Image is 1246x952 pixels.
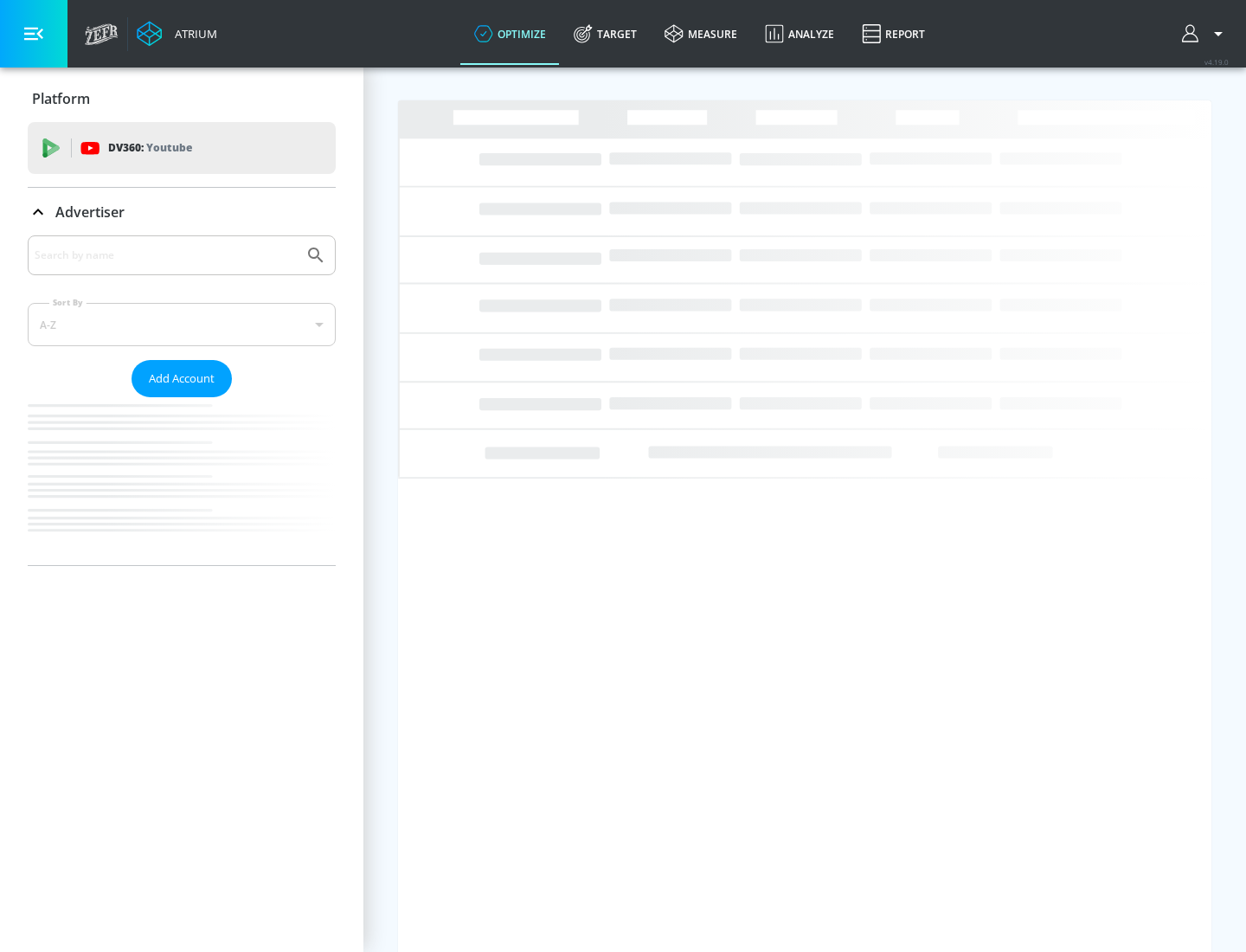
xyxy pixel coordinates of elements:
[751,3,848,65] a: Analyze
[1204,57,1229,67] span: v 4.19.0
[168,26,217,42] div: Atrium
[28,397,336,565] nav: list of Advertiser
[49,297,87,308] label: Sort By
[560,3,651,65] a: Target
[149,369,215,389] span: Add Account
[28,303,336,346] div: A-Z
[146,138,192,157] p: Youtube
[28,122,336,174] div: DV360: Youtube
[460,3,560,65] a: optimize
[28,74,336,123] div: Platform
[132,360,232,397] button: Add Account
[55,203,125,222] p: Advertiser
[651,3,751,65] a: measure
[108,138,192,158] p: DV360:
[32,89,90,108] p: Platform
[35,244,297,267] input: Search by name
[848,3,939,65] a: Report
[28,235,336,565] div: Advertiser
[137,21,217,47] a: Atrium
[28,188,336,236] div: Advertiser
